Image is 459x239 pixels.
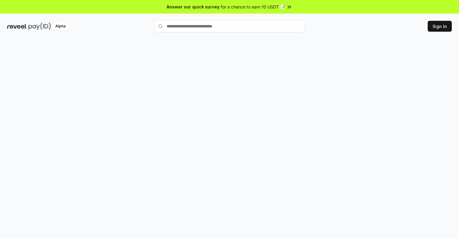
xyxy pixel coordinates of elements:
[52,23,69,30] div: Alpha
[221,4,285,10] span: for a chance to earn 10 USDT 📝
[428,21,452,32] button: Sign In
[29,23,51,30] img: pay_id
[7,23,27,30] img: reveel_dark
[167,4,220,10] span: Answer our quick survey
